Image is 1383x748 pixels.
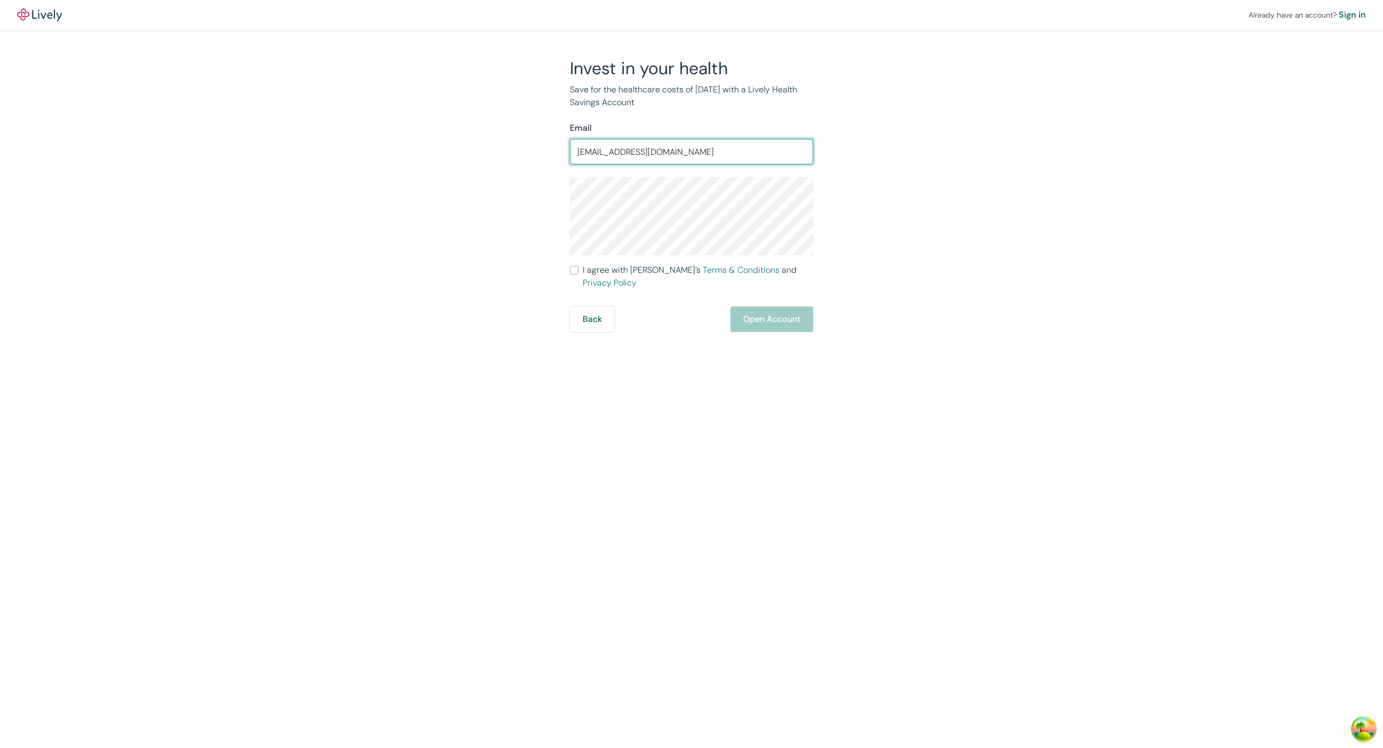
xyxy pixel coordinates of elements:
[570,83,813,109] p: Save for the healthcare costs of [DATE] with a Lively Health Savings Account
[703,264,780,275] a: Terms & Conditions
[570,306,615,332] button: Back
[583,277,637,288] a: Privacy Policy
[17,9,62,21] a: LivelyLively
[1249,9,1366,21] div: Already have an account?
[1353,718,1374,739] button: Open Tanstack query devtools
[570,58,813,79] h2: Invest in your health
[570,122,592,135] label: Email
[1339,9,1366,21] a: Sign in
[583,264,813,289] span: I agree with [PERSON_NAME]’s and
[17,9,62,21] img: Lively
